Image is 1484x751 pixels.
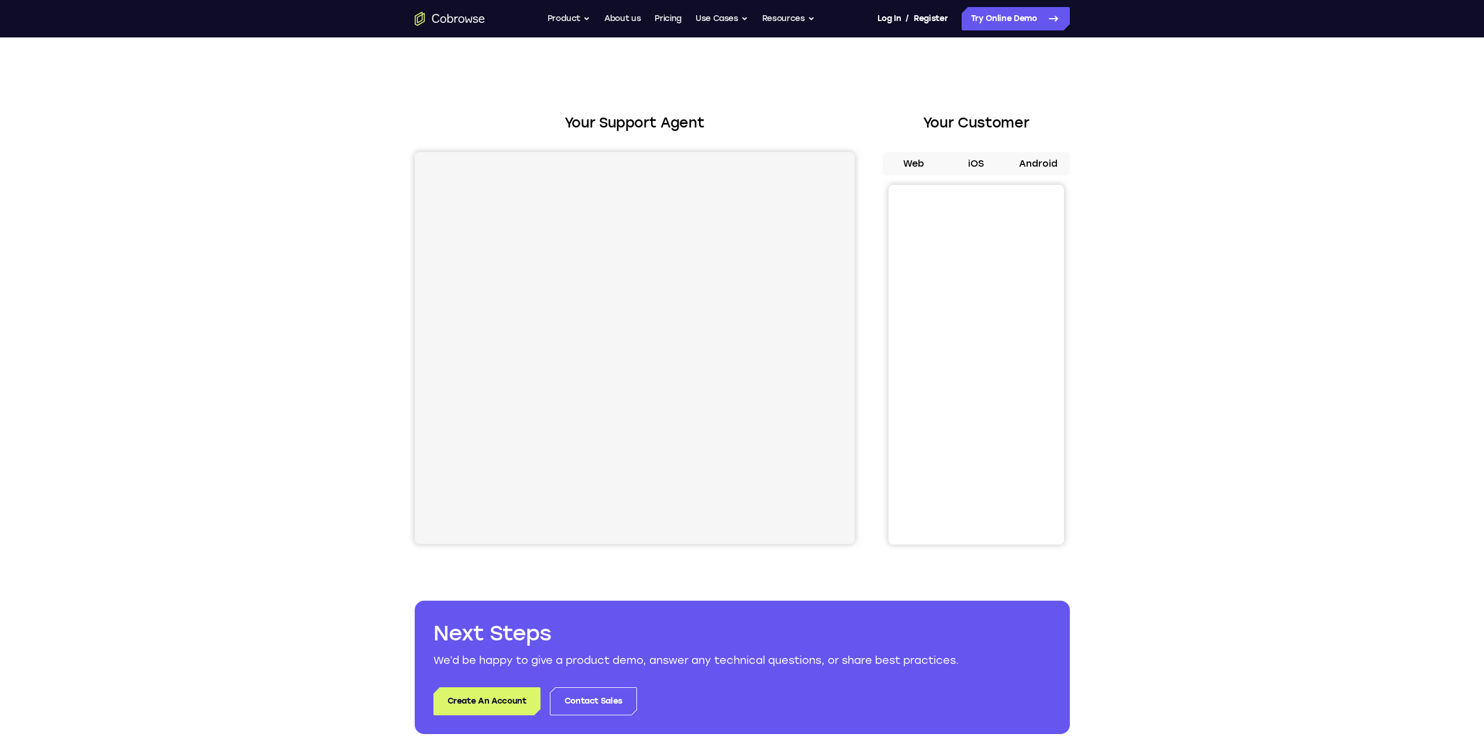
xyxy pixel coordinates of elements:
button: Use Cases [695,7,748,30]
p: We’d be happy to give a product demo, answer any technical questions, or share best practices. [433,652,1051,669]
a: Go to the home page [415,12,485,26]
button: Android [1007,152,1070,175]
h2: Your Customer [883,112,1070,133]
a: Log In [877,7,901,30]
button: Product [548,7,591,30]
a: Try Online Demo [962,7,1070,30]
button: iOS [945,152,1007,175]
h2: Your Support Agent [415,112,855,133]
a: Contact Sales [550,687,637,715]
span: / [905,12,909,26]
h2: Next Steps [433,619,1051,647]
a: About us [604,7,641,30]
a: Register [914,7,948,30]
button: Web [883,152,945,175]
a: Pricing [655,7,681,30]
iframe: Agent [415,152,855,544]
a: Create An Account [433,687,540,715]
button: Resources [762,7,815,30]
